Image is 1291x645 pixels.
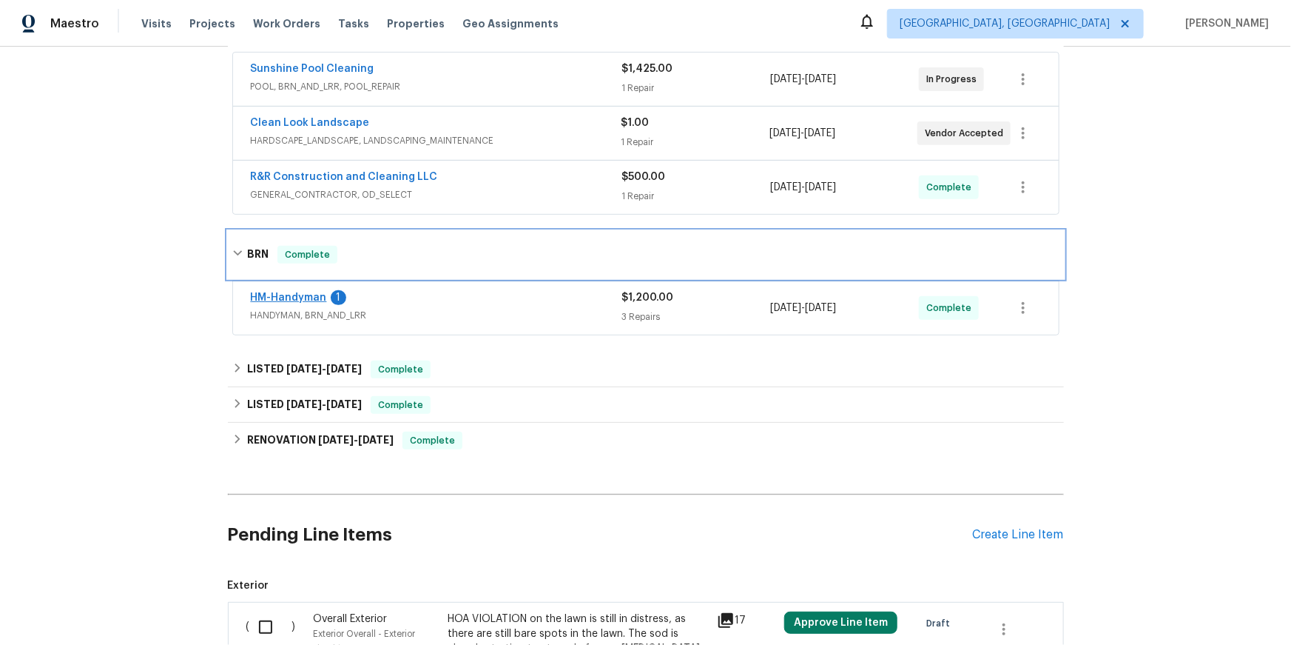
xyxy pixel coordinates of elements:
[286,364,322,374] span: [DATE]
[770,301,836,315] span: -
[247,361,362,378] h6: LISTED
[279,247,336,262] span: Complete
[228,501,973,569] h2: Pending Line Items
[900,16,1110,31] span: [GEOGRAPHIC_DATA], [GEOGRAPHIC_DATA]
[926,301,977,315] span: Complete
[622,64,673,74] span: $1,425.00
[251,64,374,74] a: Sunshine Pool Cleaning
[925,126,1009,141] span: Vendor Accepted
[228,387,1064,423] div: LISTED [DATE]-[DATE]Complete
[926,180,977,195] span: Complete
[247,432,394,450] h6: RENOVATION
[1179,16,1269,31] span: [PERSON_NAME]
[769,126,835,141] span: -
[770,303,801,313] span: [DATE]
[622,189,771,204] div: 1 Repair
[313,614,387,624] span: Overall Exterior
[326,399,362,410] span: [DATE]
[372,362,429,377] span: Complete
[770,180,836,195] span: -
[622,172,666,182] span: $500.00
[372,398,429,412] span: Complete
[326,364,362,374] span: [DATE]
[251,133,621,148] span: HARDSCAPE_LANDSCAPE, LANDSCAPING_MAINTENANCE
[247,396,362,414] h6: LISTED
[286,399,362,410] span: -
[805,182,836,193] span: [DATE]
[769,128,800,138] span: [DATE]
[251,308,622,323] span: HANDYMAN, BRN_AND_LRR
[387,16,445,31] span: Properties
[251,172,438,182] a: R&R Construction and Cleaning LLC
[462,16,559,31] span: Geo Assignments
[622,293,674,303] span: $1,200.00
[318,435,354,445] span: [DATE]
[286,399,322,410] span: [DATE]
[251,79,622,94] span: POOL, BRN_AND_LRR, POOL_REPAIR
[805,74,836,84] span: [DATE]
[228,352,1064,387] div: LISTED [DATE]-[DATE]Complete
[804,128,835,138] span: [DATE]
[338,19,369,29] span: Tasks
[247,246,269,264] h6: BRN
[805,303,836,313] span: [DATE]
[621,118,650,128] span: $1.00
[251,293,327,303] a: HM-Handyman
[622,81,771,96] div: 1 Repair
[926,616,956,631] span: Draft
[358,435,394,445] span: [DATE]
[251,187,622,202] span: GENERAL_CONTRACTOR, OD_SELECT
[973,528,1064,542] div: Create Line Item
[189,16,235,31] span: Projects
[141,16,172,31] span: Visits
[717,612,775,629] div: 17
[251,118,370,128] a: Clean Look Landscape
[926,72,982,87] span: In Progress
[318,435,394,445] span: -
[228,423,1064,458] div: RENOVATION [DATE]-[DATE]Complete
[228,578,1064,593] span: Exterior
[770,72,836,87] span: -
[622,310,771,324] div: 3 Repairs
[331,290,346,305] div: 1
[784,612,897,634] button: Approve Line Item
[253,16,320,31] span: Work Orders
[404,433,461,448] span: Complete
[50,16,99,31] span: Maestro
[621,135,769,150] div: 1 Repair
[228,231,1064,278] div: BRN Complete
[286,364,362,374] span: -
[770,74,801,84] span: [DATE]
[770,182,801,193] span: [DATE]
